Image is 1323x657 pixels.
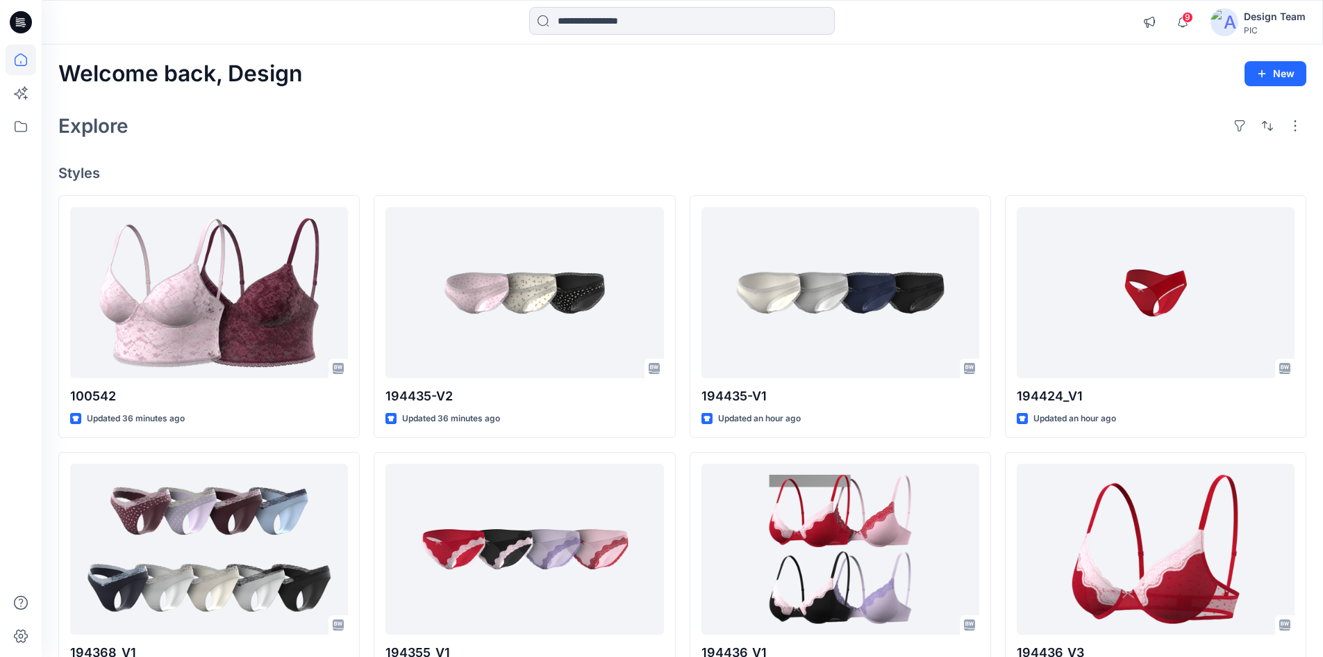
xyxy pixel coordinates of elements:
p: 194435-V1 [701,387,979,406]
p: 194435-V2 [385,387,663,406]
a: 194435-V1 [701,207,979,379]
img: avatar [1210,8,1238,36]
h2: Explore [58,115,128,137]
p: Updated an hour ago [1033,412,1116,426]
p: Updated 36 minutes ago [402,412,500,426]
p: 100542 [70,387,348,406]
a: 194355_V1 [385,464,663,635]
p: Updated 36 minutes ago [87,412,185,426]
div: PIC [1244,25,1306,35]
p: Updated an hour ago [718,412,801,426]
a: 194368_V1 [70,464,348,635]
button: New [1245,61,1306,86]
a: 194424_V1 [1017,207,1295,379]
span: 9 [1182,12,1193,23]
h4: Styles [58,165,1306,181]
div: Design Team [1244,8,1306,25]
a: 194436_V3 [1017,464,1295,635]
h2: Welcome back, Design [58,61,303,87]
a: 194436_V1 [701,464,979,635]
a: 194435-V2 [385,207,663,379]
a: 100542 [70,207,348,379]
p: 194424_V1 [1017,387,1295,406]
